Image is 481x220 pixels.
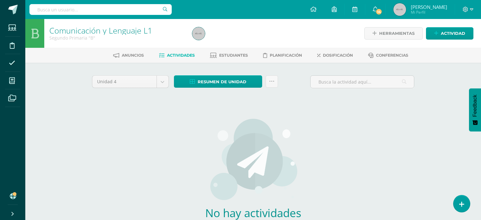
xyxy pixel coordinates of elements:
span: [PERSON_NAME] [411,4,447,10]
img: 45x45 [393,3,406,16]
span: Planificación [270,53,302,58]
span: Mi Perfil [411,9,447,15]
span: Herramientas [379,28,415,39]
span: Resumen de unidad [198,76,246,88]
span: Estudiantes [219,53,248,58]
span: Actividad [441,28,465,39]
a: Actividad [426,27,473,40]
span: Unidad 4 [97,76,152,88]
a: Herramientas [364,27,423,40]
a: Anuncios [113,50,144,60]
a: Planificación [263,50,302,60]
a: Estudiantes [210,50,248,60]
a: Resumen de unidad [174,75,262,88]
a: Comunicación y Lenguaje L1 [49,25,152,36]
a: Conferencias [368,50,408,60]
a: Dosificación [317,50,353,60]
input: Busca un usuario... [29,4,172,15]
span: Dosificación [323,53,353,58]
span: Actividades [167,53,195,58]
span: Feedback [472,95,478,117]
button: Feedback - Mostrar encuesta [469,88,481,131]
input: Busca la actividad aquí... [311,76,414,88]
span: Conferencias [376,53,408,58]
a: Actividades [159,50,195,60]
img: 45x45 [192,27,205,40]
span: Anuncios [122,53,144,58]
span: 14 [375,8,382,15]
div: Segundo Primaria 'B' [49,35,185,41]
h1: Comunicación y Lenguaje L1 [49,26,185,35]
a: Unidad 4 [92,76,169,88]
img: activities.png [208,118,298,200]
